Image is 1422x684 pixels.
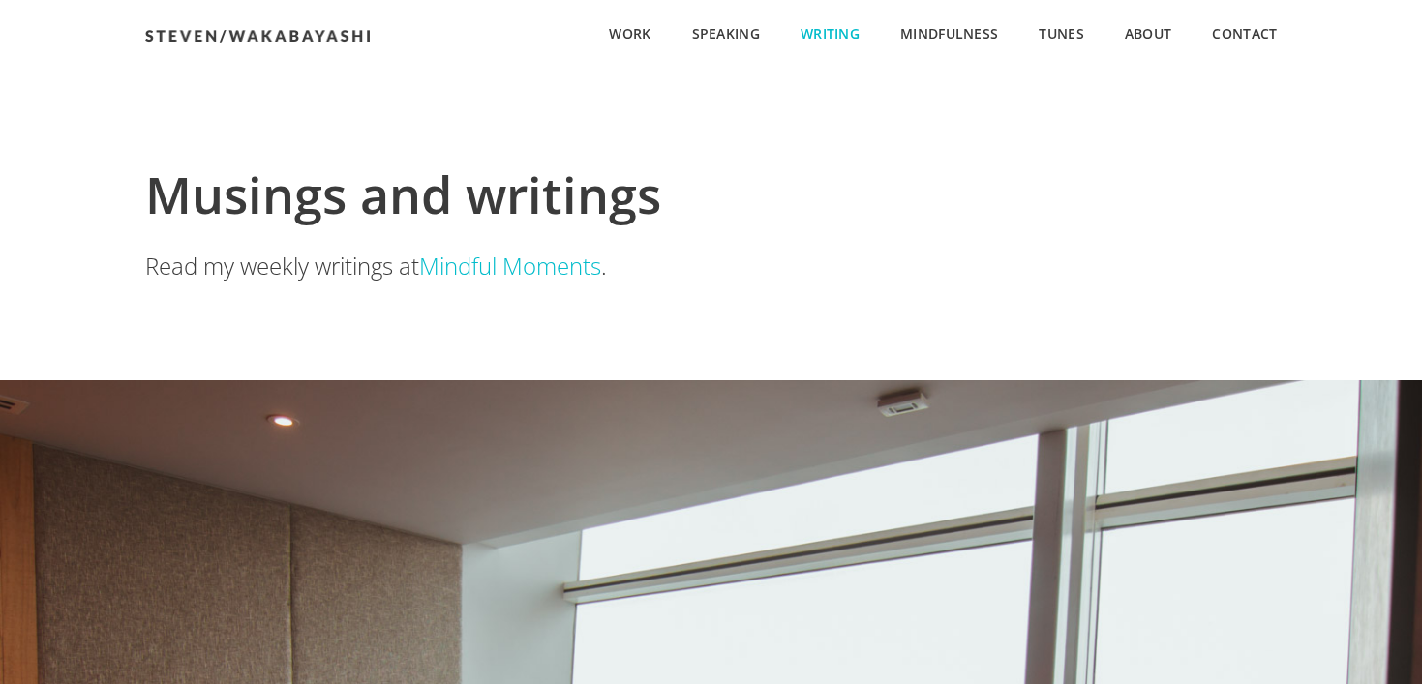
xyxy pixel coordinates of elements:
[589,20,671,44] a: Work
[609,24,650,45] span: Work
[419,250,601,282] a: Mindful Moments
[1018,20,1104,44] a: Tunes
[145,29,371,43] img: logo
[780,20,880,44] a: Writing
[145,250,607,282] span: Read my weekly writings at .
[672,20,780,44] a: Speaking
[1192,20,1277,44] a: Contact
[145,23,371,45] a: Steven Wakabayashi
[900,24,998,45] span: Mindfulness
[880,20,1018,44] a: Mindfulness
[801,24,860,45] span: Writing
[1039,24,1084,45] span: Tunes
[145,164,881,224] h1: Musings and writings
[1125,24,1172,45] span: About
[1104,20,1193,44] a: About
[1212,24,1277,45] span: Contact
[692,24,760,45] span: Speaking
